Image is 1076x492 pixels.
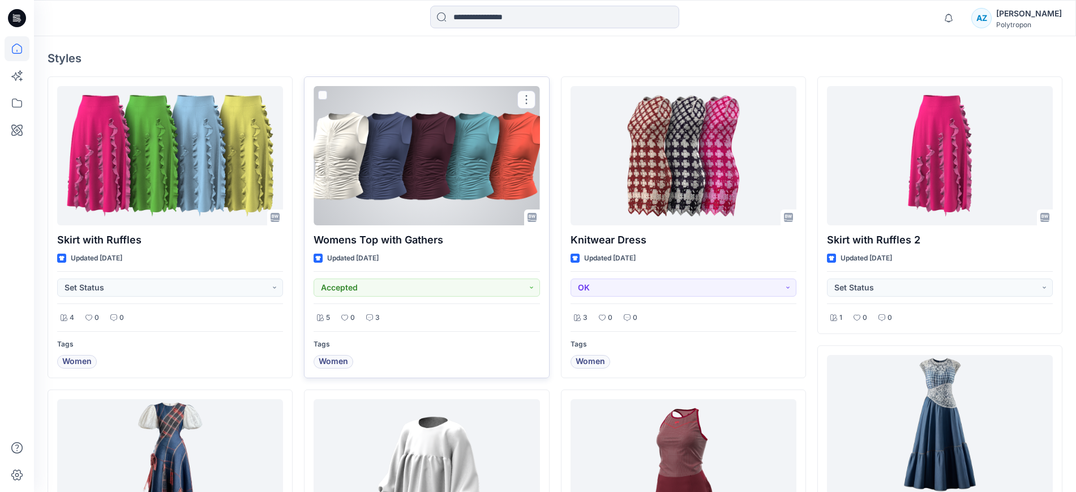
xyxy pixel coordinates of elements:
span: Women [62,355,92,369]
a: Skirt with Ruffles 2 [827,86,1053,225]
p: 0 [888,312,892,324]
p: Tags [314,339,539,350]
p: 0 [350,312,355,324]
span: Women [576,355,605,369]
p: Tags [571,339,796,350]
p: Knitwear Dress [571,232,796,248]
p: Updated [DATE] [841,253,892,264]
div: Polytropon [996,20,1062,29]
p: Updated [DATE] [327,253,379,264]
h4: Styles [48,52,1062,65]
p: 0 [608,312,612,324]
p: 1 [839,312,842,324]
p: 3 [583,312,588,324]
p: 0 [119,312,124,324]
p: Tags [57,339,283,350]
div: [PERSON_NAME] [996,7,1062,20]
p: 0 [863,312,867,324]
a: Womens Top with Gathers [314,86,539,225]
p: 5 [326,312,330,324]
a: Skirt with Ruffles [57,86,283,225]
p: Skirt with Ruffles 2 [827,232,1053,248]
p: 3 [375,312,380,324]
p: Updated [DATE] [71,253,122,264]
p: Updated [DATE] [584,253,636,264]
p: 0 [95,312,99,324]
p: 0 [633,312,637,324]
p: Skirt with Ruffles [57,232,283,248]
a: Knitwear Dress [571,86,796,225]
span: Women [319,355,348,369]
p: 4 [70,312,74,324]
p: Womens Top with Gathers [314,232,539,248]
div: AZ [971,8,992,28]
